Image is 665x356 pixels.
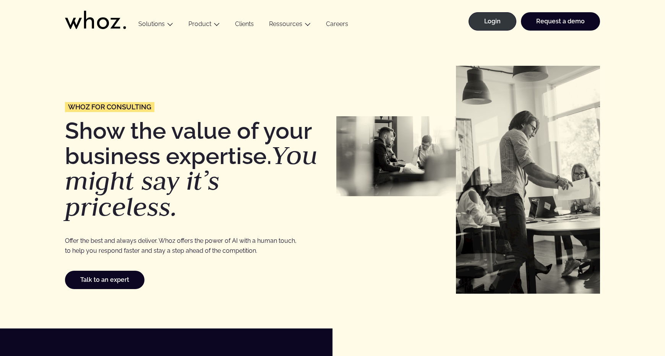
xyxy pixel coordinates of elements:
[65,119,329,220] h1: Show the value of your business expertise.
[469,12,516,31] a: Login
[188,20,211,28] a: Product
[65,271,144,289] a: Talk to an expert
[318,20,356,31] a: Careers
[227,20,261,31] a: Clients
[521,12,600,31] a: Request a demo
[68,104,151,111] span: Whoz for Consulting
[269,20,302,28] a: Ressources
[65,236,302,255] p: Offer the best and always deliver. Whoz offers the power of AI with a human touch, to help you re...
[261,20,318,31] button: Ressources
[131,20,181,31] button: Solutions
[181,20,227,31] button: Product
[65,138,318,223] em: You might say it’s priceless.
